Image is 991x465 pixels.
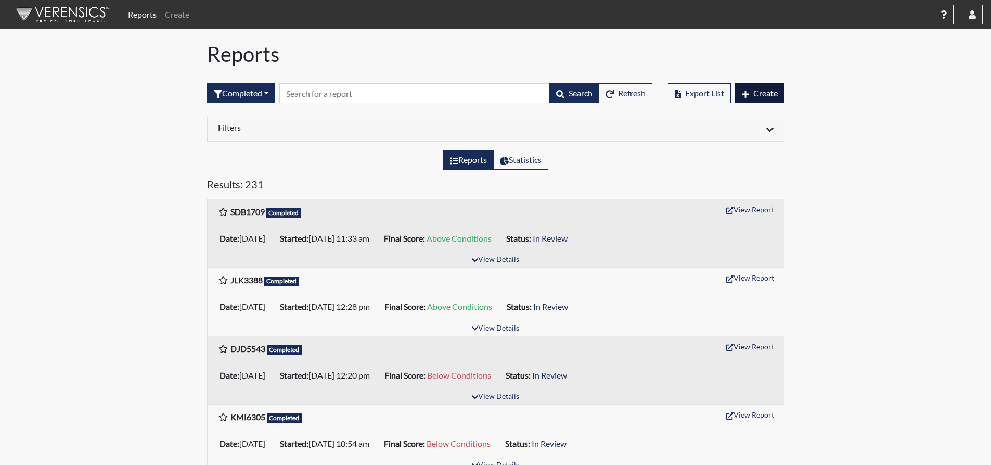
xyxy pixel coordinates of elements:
button: Create [735,83,784,103]
li: [DATE] 10:54 am [276,435,380,452]
button: View Details [467,322,524,336]
button: Search [549,83,599,103]
span: In Review [532,370,567,380]
b: KMI6305 [230,412,265,422]
b: Started: [280,370,308,380]
b: Date: [220,438,239,448]
button: View Details [467,253,524,267]
span: Below Conditions [427,438,491,448]
input: Search by Registration ID, Interview Number, or Investigation Name. [279,83,550,103]
b: Status: [506,370,531,380]
b: Started: [280,438,308,448]
li: [DATE] 12:20 pm [276,367,380,384]
b: DJD5543 [230,344,265,354]
b: Final Score: [384,438,425,448]
b: Status: [506,233,531,243]
a: Reports [124,4,161,25]
button: Completed [207,83,275,103]
h6: Filters [218,122,488,132]
li: [DATE] [215,230,276,247]
b: Status: [507,301,532,311]
b: Date: [220,301,239,311]
span: Completed [264,277,300,286]
button: View Report [722,202,779,218]
div: Click to expand/collapse filters [210,122,781,135]
button: View Report [722,338,779,355]
a: Create [161,4,194,25]
li: [DATE] [215,367,276,384]
b: SDB1709 [230,207,265,217]
li: [DATE] [215,298,276,315]
h1: Reports [207,42,784,67]
button: View Details [467,390,524,404]
li: [DATE] 12:28 pm [276,298,380,315]
span: Export List [685,88,724,98]
label: View statistics about completed interviews [493,150,548,170]
span: Above Conditions [427,301,492,311]
b: Final Score: [384,301,426,311]
span: Completed [267,413,302,423]
b: Final Score: [384,370,426,380]
span: Create [753,88,778,98]
button: Refresh [599,83,652,103]
b: Started: [280,233,308,243]
button: View Report [722,407,779,423]
span: Search [569,88,593,98]
li: [DATE] [215,435,276,452]
button: Export List [668,83,731,103]
b: Date: [220,370,239,380]
span: Above Conditions [427,233,492,243]
h5: Results: 231 [207,178,784,195]
button: View Report [722,270,779,286]
b: Date: [220,233,239,243]
b: JLK3388 [230,275,263,285]
label: View the list of reports [443,150,494,170]
span: In Review [532,438,567,448]
li: [DATE] 11:33 am [276,230,380,247]
b: Final Score: [384,233,425,243]
span: Completed [266,208,302,218]
span: Completed [267,345,302,355]
span: Refresh [618,88,646,98]
span: In Review [533,233,568,243]
b: Status: [505,438,530,448]
span: Below Conditions [427,370,491,380]
b: Started: [280,301,308,311]
div: Filter by interview status [207,83,275,103]
span: In Review [533,301,568,311]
